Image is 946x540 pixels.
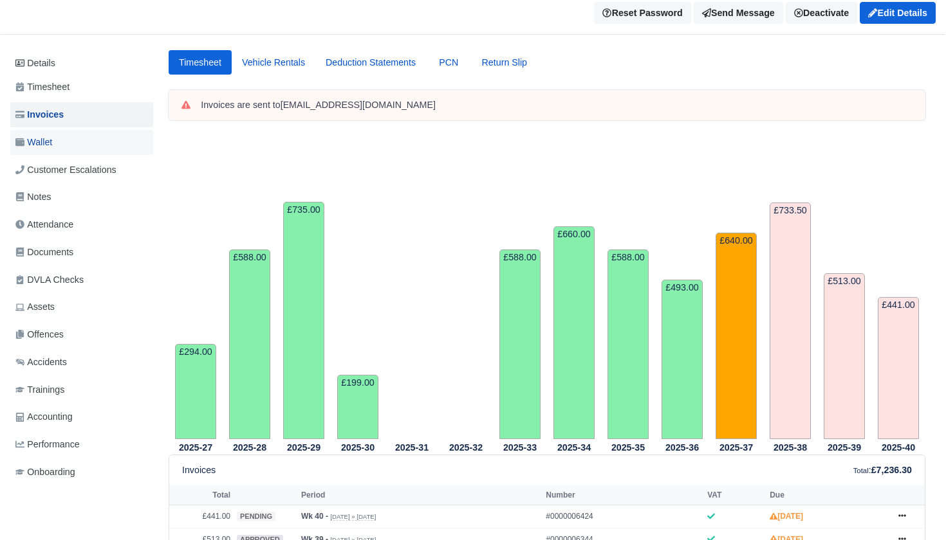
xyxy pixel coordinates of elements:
[10,212,153,237] a: Attendance
[15,245,73,260] span: Documents
[15,327,64,342] span: Offences
[493,440,547,455] th: 2025-33
[337,375,378,439] td: £199.00
[10,377,153,402] a: Trainings
[229,249,270,439] td: £588.00
[15,135,52,150] span: Wallet
[547,440,601,455] th: 2025-34
[169,440,223,455] th: 2025-27
[594,2,691,24] button: Reset Password
[10,184,153,210] a: Notes
[15,355,67,370] span: Accidents
[543,485,704,505] th: Number
[543,505,704,528] td: #0000006424
[15,300,55,314] span: Assets
[472,50,537,75] a: Return Slip
[871,465,912,475] strong: £7,236.30
[10,102,153,127] a: Invoices
[15,217,73,232] span: Attendance
[301,512,328,521] strong: Wk 40 -
[10,51,153,75] a: Details
[15,80,70,94] span: Timesheet
[281,100,436,110] strong: [EMAIL_ADDRESS][DOMAIN_NAME]
[601,440,655,455] th: 2025-35
[853,463,912,478] div: :
[10,240,153,265] a: Documents
[330,513,376,521] small: [DATE] » [DATE]
[15,273,84,287] span: DVLA Checks
[10,157,153,183] a: Customer Escalations
[499,249,541,439] td: £588.00
[824,273,865,439] td: £513.00
[817,440,871,455] th: 2025-39
[860,2,936,24] a: Edit Details
[283,202,324,439] td: £735.00
[655,440,709,455] th: 2025-36
[15,382,64,397] span: Trainings
[15,437,80,452] span: Performance
[223,440,277,455] th: 2025-28
[871,440,925,455] th: 2025-40
[882,478,946,540] iframe: Chat Widget
[175,344,216,439] td: £294.00
[331,440,385,455] th: 2025-30
[878,297,919,440] td: £441.00
[716,233,757,440] td: £640.00
[10,432,153,457] a: Performance
[853,467,869,474] small: Total
[10,404,153,429] a: Accounting
[15,410,73,424] span: Accounting
[607,249,649,439] td: £588.00
[770,512,803,521] strong: [DATE]
[10,460,153,485] a: Onboarding
[694,2,783,24] a: Send Message
[10,75,153,100] a: Timesheet
[169,505,234,528] td: £441.00
[201,99,913,112] div: Invoices are sent to
[15,163,116,177] span: Customer Escalations
[439,440,493,455] th: 2025-32
[10,322,153,347] a: Offences
[10,267,153,292] a: DVLA Checks
[169,485,234,505] th: Total
[315,50,426,75] a: Deduction Statements
[15,190,51,204] span: Notes
[15,465,75,480] span: Onboarding
[298,485,543,505] th: Period
[766,485,886,505] th: Due
[10,294,153,319] a: Assets
[169,50,232,75] a: Timesheet
[763,440,817,455] th: 2025-38
[770,203,811,439] td: £733.50
[15,107,64,122] span: Invoices
[553,226,595,440] td: £660.00
[385,440,439,455] th: 2025-31
[704,485,766,505] th: VAT
[237,512,275,521] span: pending
[10,350,153,375] a: Accidents
[662,280,703,439] td: £493.00
[182,465,216,476] h6: Invoices
[786,2,857,24] a: Deactivate
[10,130,153,155] a: Wallet
[426,50,471,75] a: PCN
[232,50,315,75] a: Vehicle Rentals
[709,440,763,455] th: 2025-37
[277,440,331,455] th: 2025-29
